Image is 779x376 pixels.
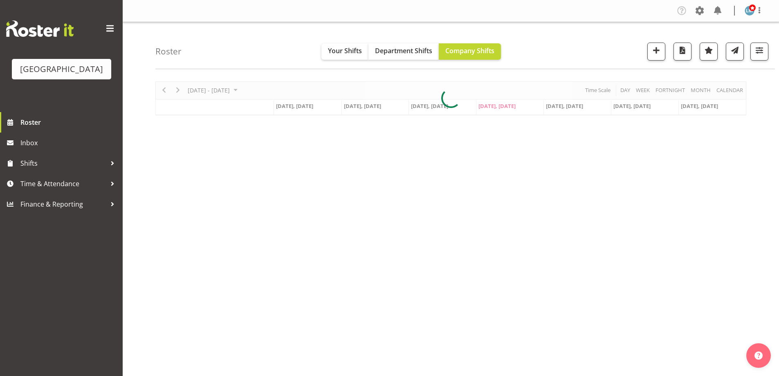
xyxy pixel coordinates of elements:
[155,47,182,56] h4: Roster
[20,116,119,128] span: Roster
[20,137,119,149] span: Inbox
[328,46,362,55] span: Your Shifts
[6,20,74,37] img: Rosterit website logo
[20,178,106,190] span: Time & Attendance
[439,43,501,60] button: Company Shifts
[368,43,439,60] button: Department Shifts
[20,63,103,75] div: [GEOGRAPHIC_DATA]
[754,351,763,360] img: help-xxl-2.png
[750,43,768,61] button: Filter Shifts
[673,43,691,61] button: Download a PDF of the roster according to the set date range.
[647,43,665,61] button: Add a new shift
[375,46,432,55] span: Department Shifts
[20,157,106,169] span: Shifts
[445,46,494,55] span: Company Shifts
[745,6,754,16] img: lesley-mckenzie127.jpg
[700,43,718,61] button: Highlight an important date within the roster.
[321,43,368,60] button: Your Shifts
[726,43,744,61] button: Send a list of all shifts for the selected filtered period to all rostered employees.
[20,198,106,210] span: Finance & Reporting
